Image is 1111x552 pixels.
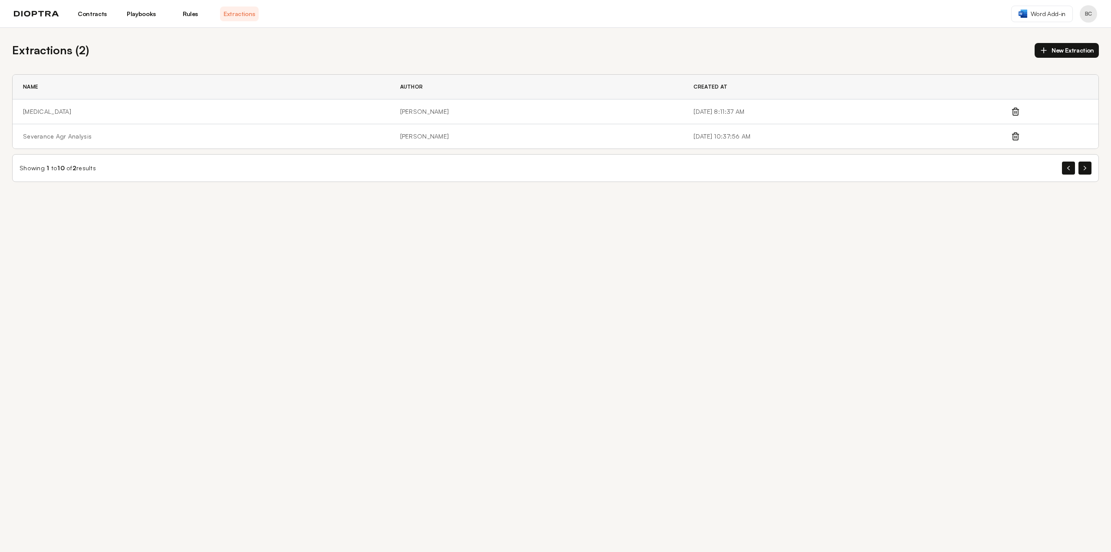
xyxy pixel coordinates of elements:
[20,164,96,172] div: Showing to of results
[12,42,89,59] h2: Extractions ( 2 )
[390,124,684,149] td: [PERSON_NAME]
[122,7,161,21] a: Playbooks
[13,99,390,124] td: [MEDICAL_DATA]
[13,124,390,149] td: Severance Agr Analysis
[683,75,1010,99] th: Created At
[683,99,1010,124] td: [DATE] 8:11:37 AM
[390,99,684,124] td: [PERSON_NAME]
[683,124,1010,149] td: [DATE] 10:37:56 AM
[57,164,65,172] span: 10
[72,164,76,172] span: 2
[73,7,112,21] a: Contracts
[13,75,390,99] th: Name
[390,75,684,99] th: Author
[46,164,49,172] span: 1
[171,7,210,21] a: Rules
[14,11,59,17] img: logo
[220,7,259,21] a: Extractions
